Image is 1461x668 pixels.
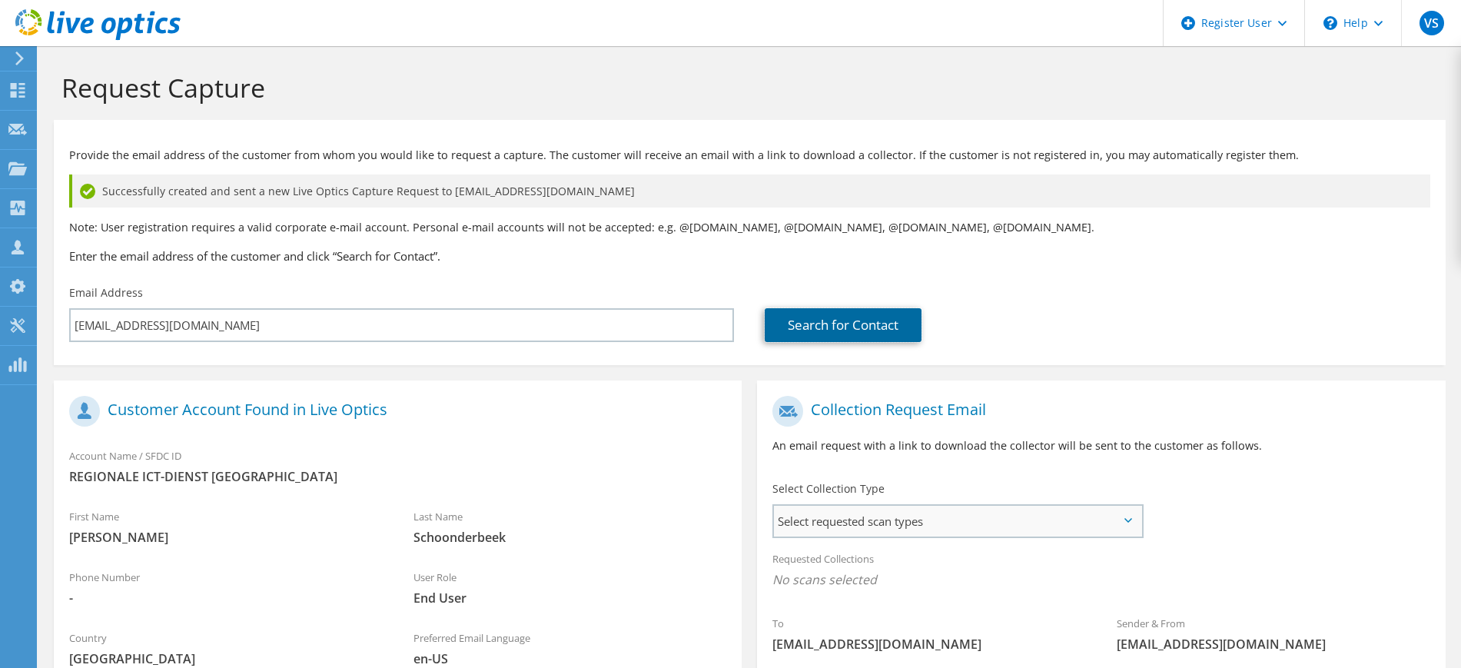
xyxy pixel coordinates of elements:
[774,506,1141,537] span: Select requested scan types
[413,529,727,546] span: Schoonderbeek
[69,219,1430,236] p: Note: User registration requires a valid corporate e-mail account. Personal e-mail accounts will ...
[772,636,1086,653] span: [EMAIL_ADDRESS][DOMAIN_NAME]
[772,396,1422,427] h1: Collection Request Email
[1323,16,1337,30] svg: \n
[69,468,726,485] span: REGIONALE ICT-DIENST [GEOGRAPHIC_DATA]
[757,543,1445,600] div: Requested Collections
[102,183,635,200] span: Successfully created and sent a new Live Optics Capture Request to [EMAIL_ADDRESS][DOMAIN_NAME]
[772,571,1429,588] span: No scans selected
[69,529,383,546] span: [PERSON_NAME]
[69,650,383,667] span: [GEOGRAPHIC_DATA]
[398,500,742,553] div: Last Name
[61,71,1430,104] h1: Request Capture
[772,437,1429,454] p: An email request with a link to download the collector will be sent to the customer as follows.
[69,590,383,607] span: -
[413,590,727,607] span: End User
[54,440,742,493] div: Account Name / SFDC ID
[1419,11,1444,35] span: VS
[69,147,1430,164] p: Provide the email address of the customer from whom you would like to request a capture. The cust...
[772,481,885,497] label: Select Collection Type
[54,500,398,553] div: First Name
[1101,607,1446,660] div: Sender & From
[69,396,719,427] h1: Customer Account Found in Live Optics
[398,561,742,614] div: User Role
[1117,636,1430,653] span: [EMAIL_ADDRESS][DOMAIN_NAME]
[69,248,1430,264] h3: Enter the email address of the customer and click “Search for Contact”.
[413,650,727,667] span: en-US
[54,561,398,614] div: Phone Number
[757,607,1101,660] div: To
[765,308,921,342] a: Search for Contact
[69,285,143,301] label: Email Address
